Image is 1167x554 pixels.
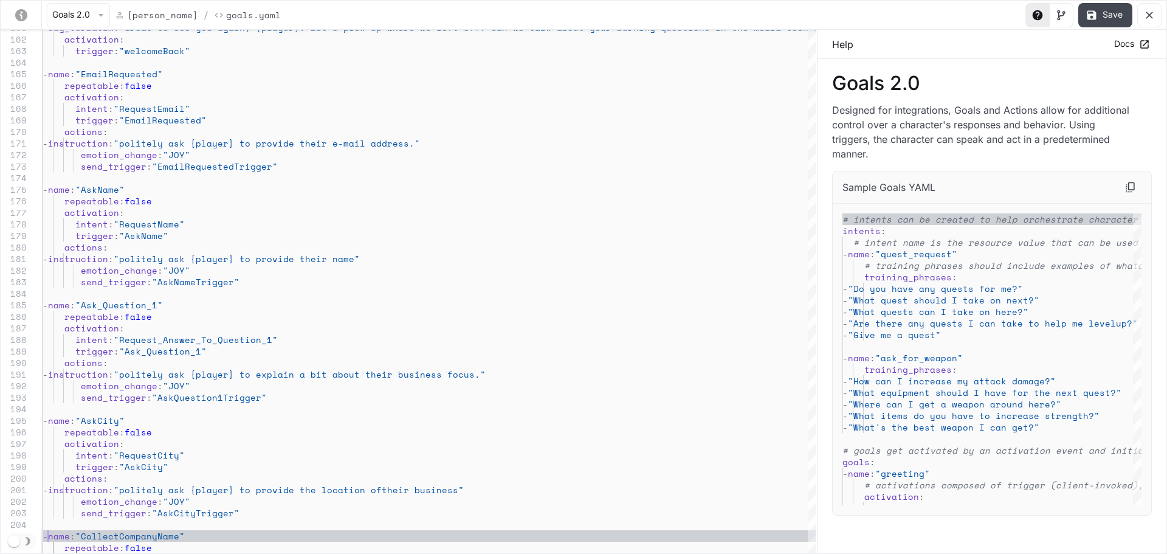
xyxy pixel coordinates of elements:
[1,241,27,253] div: 180
[64,125,103,138] span: actions
[870,351,875,364] span: :
[119,91,125,103] span: :
[48,299,70,311] span: name
[75,229,114,242] span: trigger
[163,495,190,508] span: "JOY"
[152,275,239,288] span: "AskNameTrigger"
[842,421,848,434] span: -
[75,183,125,196] span: "AskName"
[114,449,185,462] span: "RequestCity"
[48,483,108,496] span: instruction
[48,368,108,381] span: instruction
[1,334,27,345] div: 188
[75,299,163,311] span: "Ask_Question_1"
[108,218,114,230] span: :
[1,449,27,461] div: 198
[832,103,1132,161] p: Designed for integrations, Goals and Actions allow for additional control over a character's resp...
[881,224,886,237] span: :
[842,455,870,468] span: goals
[157,495,163,508] span: :
[114,483,382,496] span: "politely ask {player} to provide the location of
[875,248,957,260] span: "quest_request"
[119,310,125,323] span: :
[43,414,48,427] span: -
[114,102,190,115] span: "RequestEmail"
[81,507,146,519] span: send_trigger
[119,114,207,126] span: "EmailRequested"
[1,207,27,218] div: 177
[64,310,119,323] span: repeatable
[1,392,27,403] div: 193
[64,79,119,92] span: repeatable
[75,44,114,57] span: trigger
[48,530,70,542] span: name
[64,437,119,450] span: activation
[103,472,108,485] span: :
[842,444,1116,457] span: # goals get activated by an activation event and i
[1,218,27,230] div: 178
[64,472,103,485] span: actions
[1,265,27,276] div: 182
[103,125,108,138] span: :
[1,288,27,299] div: 184
[64,33,119,46] span: activation
[119,345,207,358] span: "Ask_Question_1"
[1049,3,1073,27] button: Toggle Visual editor panel
[43,299,48,311] span: -
[848,398,1061,410] span: "Where can I get a weapon around here?"
[103,241,108,254] span: :
[382,483,464,496] span: their business"
[119,33,125,46] span: :
[387,368,486,381] span: r business focus."
[848,248,870,260] span: name
[146,275,152,288] span: :
[125,310,152,323] span: false
[864,363,952,376] span: training_phrases
[75,414,125,427] span: "AskCity"
[114,252,360,265] span: "politely ask {player} to provide their name"
[103,356,108,369] span: :
[1,91,27,103] div: 167
[1,137,27,149] div: 171
[842,467,848,480] span: -
[832,74,1152,93] p: Goals 2.0
[146,507,152,519] span: :
[114,368,387,381] span: "politely ask {player} to explain a bit about thei
[848,467,870,480] span: name
[64,195,119,207] span: repeatable
[75,460,114,473] span: trigger
[870,467,875,480] span: :
[119,206,125,219] span: :
[64,91,119,103] span: activation
[119,426,125,438] span: :
[163,264,190,277] span: "JOY"
[1,496,27,507] div: 202
[81,148,157,161] span: emotion_change
[81,264,157,277] span: emotion_change
[64,241,103,254] span: actions
[1,403,27,415] div: 194
[848,421,1039,434] span: "What's the best weapon I can get?"
[1,230,27,241] div: 179
[64,322,119,334] span: activation
[842,224,881,237] span: intents
[1,253,27,265] div: 181
[842,305,848,318] span: -
[842,398,848,410] span: -
[43,530,48,542] span: -
[864,271,952,283] span: training_phrases
[919,502,974,514] span: "greeting"
[125,79,152,92] span: false
[1,357,27,369] div: 190
[848,317,1116,330] span: "Are there any quests I can take to help me level
[848,375,1056,387] span: "How can I increase my attack damage?"
[81,275,146,288] span: send_trigger
[108,333,114,346] span: :
[848,328,941,341] span: "Give me a quest"
[1,103,27,114] div: 168
[125,195,152,207] span: false
[1,438,27,449] div: 197
[1,507,27,519] div: 203
[1,461,27,473] div: 199
[387,137,420,150] span: ress."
